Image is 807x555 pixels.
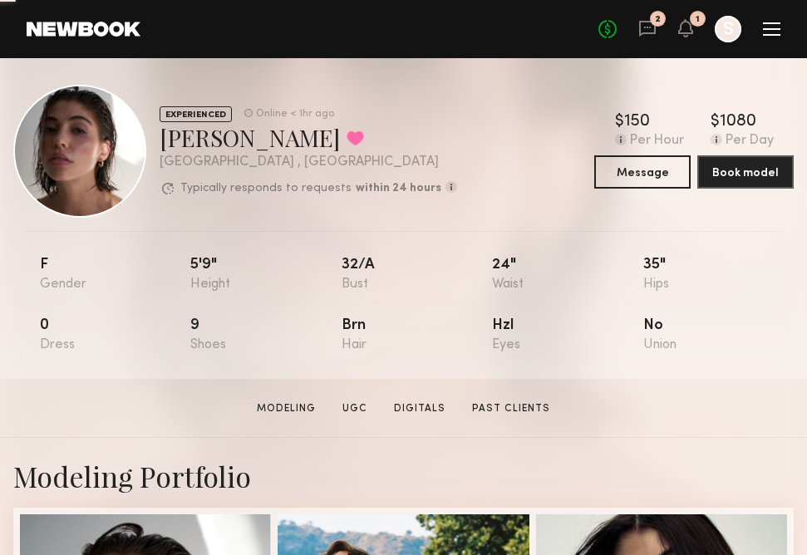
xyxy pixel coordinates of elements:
div: [PERSON_NAME] [160,122,457,153]
div: 24" [492,258,642,292]
div: 1 [696,15,700,24]
div: 5'9" [190,258,341,292]
a: S [715,16,741,42]
div: EXPERIENCED [160,106,232,122]
div: [GEOGRAPHIC_DATA] , [GEOGRAPHIC_DATA] [160,155,457,169]
div: Per Hour [630,134,684,149]
p: Typically responds to requests [180,183,352,194]
b: within 24 hours [356,183,441,194]
div: 0 [40,318,190,352]
div: $ [615,114,624,130]
div: F [40,258,190,292]
div: Online < 1hr ago [256,109,334,120]
div: 35" [643,258,794,292]
button: Book model [697,155,794,189]
div: 2 [655,15,661,24]
a: Past Clients [465,401,557,416]
div: 150 [624,114,650,130]
div: Brn [342,318,492,352]
button: Message [594,155,691,189]
div: Per Day [726,134,774,149]
a: Modeling [250,401,322,416]
div: Modeling Portfolio [13,458,794,494]
a: UGC [336,401,374,416]
div: Hzl [492,318,642,352]
a: 2 [638,19,657,40]
div: $ [711,114,720,130]
div: 32/a [342,258,492,292]
a: Digitals [387,401,452,416]
div: 1080 [720,114,756,130]
div: No [643,318,794,352]
div: 9 [190,318,341,352]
